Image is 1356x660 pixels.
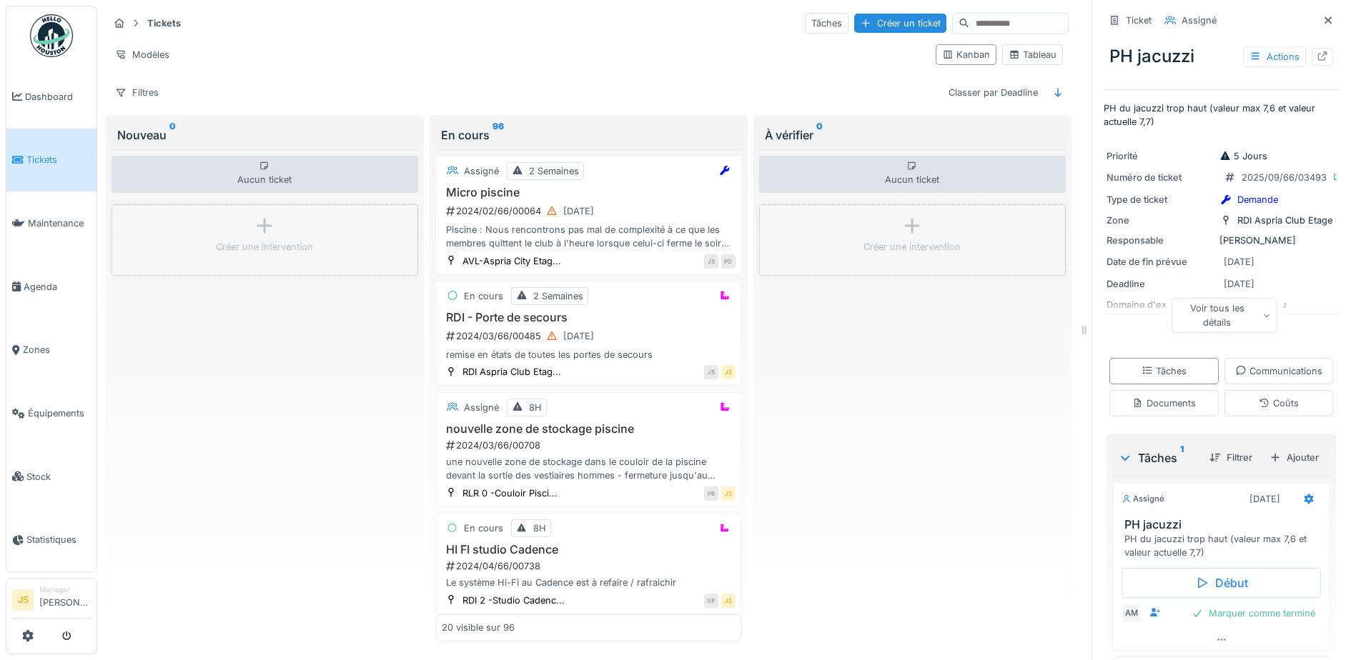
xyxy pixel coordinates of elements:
[1124,532,1324,559] div: PH du jacuzzi trop haut (valeur max 7,6 et valeur actuelle 7,7)
[942,48,990,61] div: Kanban
[442,455,736,482] div: une nouvelle zone de stockage dans le couloir de la piscine devant la sortie des vestiaires homme...
[1122,493,1164,505] div: Assigné
[942,82,1044,103] div: Classer par Deadline
[445,559,736,573] div: 2024/04/66/00738
[26,153,91,166] span: Tickets
[1104,101,1339,129] p: PH du jacuzzi trop haut (valeur max 7,6 et valeur actuelle 7,7)
[529,401,542,414] div: 8H
[12,584,91,619] a: JS Manager[PERSON_NAME]
[1126,14,1152,27] div: Ticket
[1124,518,1324,531] h3: PH jacuzzi
[529,164,579,178] div: 2 Semaines
[704,254,718,269] div: JS
[442,311,736,324] h3: RDI - Porte de secours
[1107,234,1214,247] div: Responsable
[1107,149,1214,163] div: Priorité
[109,82,165,103] div: Filtres
[1122,604,1142,624] div: AM
[1107,171,1214,184] div: Numéro de ticket
[109,44,176,65] div: Modèles
[721,594,736,608] div: JS
[445,327,736,345] div: 2024/03/66/00485
[462,254,561,268] div: AVL-Aspria City Etag...
[805,13,848,34] div: Tâches
[445,439,736,452] div: 2024/03/66/00708
[30,14,73,57] img: Badge_color-CXgf-gQk.svg
[721,486,736,501] div: JS
[464,164,499,178] div: Assigné
[6,191,96,255] a: Maintenance
[704,486,718,501] div: PB
[6,319,96,382] a: Zones
[563,204,594,218] div: [DATE]
[23,343,91,356] span: Zones
[462,594,565,607] div: RDI 2 -Studio Cadenc...
[442,576,736,589] div: Le système Hi-Fi au Cadence est à refaire / rafraichir
[1219,149,1267,163] div: 5 Jours
[1107,234,1336,247] div: [PERSON_NAME]
[563,329,594,343] div: [DATE]
[6,381,96,445] a: Équipements
[6,445,96,509] a: Stock
[6,509,96,572] a: Statistiques
[442,543,736,556] h3: HI FI studio Cadence
[493,126,504,144] sup: 96
[142,16,187,30] strong: Tickets
[1180,449,1184,466] sup: 1
[1107,277,1214,291] div: Deadline
[464,521,503,535] div: En cours
[1242,171,1327,184] div: 2025/09/66/03493
[759,156,1066,193] div: Aucun ticket
[12,589,34,611] li: JS
[1142,364,1187,378] div: Tâches
[1107,214,1214,227] div: Zone
[1122,568,1321,598] div: Début
[1132,396,1196,410] div: Documents
[462,365,561,379] div: RDI Aspria Club Etag...
[1118,449,1198,466] div: Tâches
[1264,448,1325,467] div: Ajouter
[6,255,96,319] a: Agenda
[1009,48,1056,61] div: Tableau
[24,280,91,294] span: Agenda
[854,14,946,33] div: Créer un ticket
[39,584,91,595] div: Manager
[464,401,499,414] div: Assigné
[442,186,736,199] h3: Micro piscine
[169,126,176,144] sup: 0
[1235,364,1322,378] div: Communications
[721,254,736,269] div: PD
[6,129,96,192] a: Tickets
[442,223,736,250] div: Piscine : Nous rencontrons pas mal de complexité à ce que les membres quittent le club à l'heure ...
[863,240,961,254] div: Créer une intervention
[28,216,91,230] span: Maintenance
[442,348,736,361] div: remise en états de toutes les portes de secours
[39,584,91,615] li: [PERSON_NAME]
[1259,396,1299,410] div: Coûts
[1171,298,1277,332] div: Voir tous les détails
[28,406,91,420] span: Équipements
[462,486,558,500] div: RLR 0 -Couloir Pisci...
[216,240,313,254] div: Créer une intervention
[117,126,412,144] div: Nouveau
[533,289,583,303] div: 2 Semaines
[445,202,736,220] div: 2024/02/66/00064
[721,365,736,379] div: JS
[1104,38,1339,75] div: PH jacuzzi
[6,65,96,129] a: Dashboard
[1249,492,1280,506] div: [DATE]
[533,521,546,535] div: 8H
[1107,255,1214,269] div: Date de fin prévue
[441,126,736,144] div: En cours
[1107,193,1214,206] div: Type de ticket
[442,422,736,436] h3: nouvelle zone de stockage piscine
[1237,193,1278,206] div: Demande
[26,470,91,484] span: Stock
[1243,46,1306,67] div: Actions
[25,90,91,104] span: Dashboard
[1224,277,1254,291] div: [DATE]
[1186,604,1321,623] div: Marquer comme terminé
[1224,255,1254,269] div: [DATE]
[704,594,718,608] div: XP
[816,126,823,144] sup: 0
